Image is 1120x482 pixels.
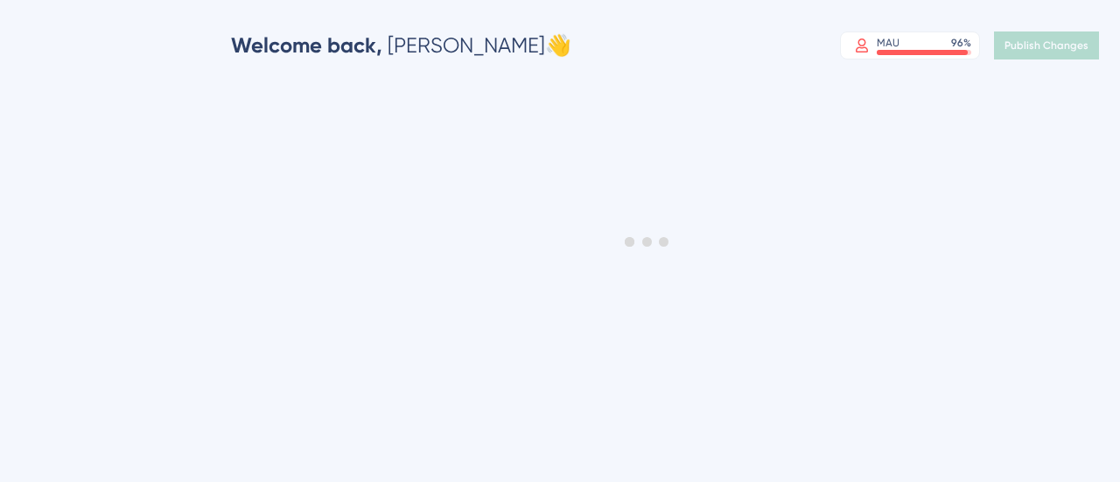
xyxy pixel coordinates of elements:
[231,31,571,59] div: [PERSON_NAME] 👋
[231,32,382,58] span: Welcome back,
[994,31,1099,59] button: Publish Changes
[877,36,899,50] div: MAU
[1004,38,1088,52] span: Publish Changes
[951,36,971,50] div: 96 %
